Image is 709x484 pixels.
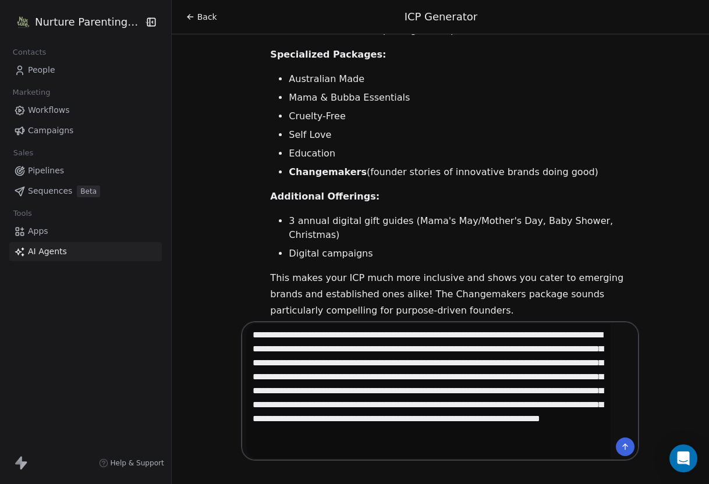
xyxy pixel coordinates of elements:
span: Campaigns [28,124,73,137]
p: This makes your ICP much more inclusive and shows you cater to emerging brands and established on... [270,270,639,319]
span: Pipelines [28,165,64,177]
span: Contacts [8,44,51,61]
strong: Changemakers [289,166,367,177]
span: Back [197,11,217,23]
span: Nurture Parenting Magazine [35,15,141,30]
li: Digital campaigns [289,247,639,261]
span: People [28,64,55,76]
strong: Additional Offerings: [270,191,380,202]
a: Apps [9,222,162,241]
span: Sales [8,144,38,162]
span: Sequences [28,185,72,197]
li: Cruelty-Free [289,109,639,123]
span: ICP Generator [405,10,477,23]
a: Pipelines [9,161,162,180]
li: Mama & Bubba Essentials [289,91,639,105]
a: Workflows [9,101,162,120]
span: AI Agents [28,245,67,258]
a: Campaigns [9,121,162,140]
span: Beta [77,186,100,197]
li: Education [289,147,639,161]
strong: Specialized Packages: [270,49,386,60]
span: Marketing [8,84,55,101]
button: Nurture Parenting Magazine [14,12,136,32]
a: AI Agents [9,242,162,261]
li: Australian Made [289,72,639,86]
li: (founder stories of innovative brands doing good) [289,165,639,179]
div: Open Intercom Messenger [669,444,697,472]
span: Apps [28,225,48,237]
img: Logo-Nurture%20Parenting%20Magazine-2025-a4b28b-5in.png [16,15,30,29]
a: People [9,61,162,80]
li: Self Love [289,128,639,142]
span: Help & Support [111,458,164,468]
span: Tools [8,205,37,222]
span: Workflows [28,104,70,116]
a: SequencesBeta [9,181,162,201]
li: 3 annual digital gift guides (Mama's May/Mother's Day, Baby Shower, Christmas) [289,214,639,242]
a: Help & Support [99,458,164,468]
